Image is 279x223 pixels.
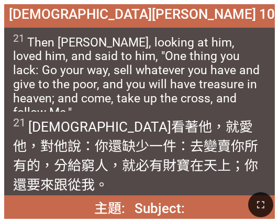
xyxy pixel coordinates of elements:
[13,138,258,193] wg4453: 你所
[13,32,266,120] span: Then [PERSON_NAME], looking at him, loved him, and said to him, "One thing you lack: Go your way,...
[13,116,266,193] span: [DEMOGRAPHIC_DATA]
[13,116,26,129] sup: 21
[13,158,258,193] wg2192: 的，分給
[13,138,258,193] wg2036: ：你
[13,138,258,193] wg1520: ：去
[13,138,258,193] wg846: 說
[95,177,108,193] wg3427: 。
[13,158,258,193] wg1325: 窮人
[13,158,258,193] wg3745: 有
[13,32,25,44] sup: 21
[13,138,258,193] wg25: 他
[13,138,258,193] wg5302: 一件
[54,177,108,193] wg4716: 跟從
[13,158,258,193] wg4434: ，就
[13,138,258,193] wg4671: 還缺少
[13,138,258,193] wg846: ，對他
[13,138,258,193] wg5217: 變賣
[81,177,108,193] wg190: 我
[13,158,258,193] wg2532: 必有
